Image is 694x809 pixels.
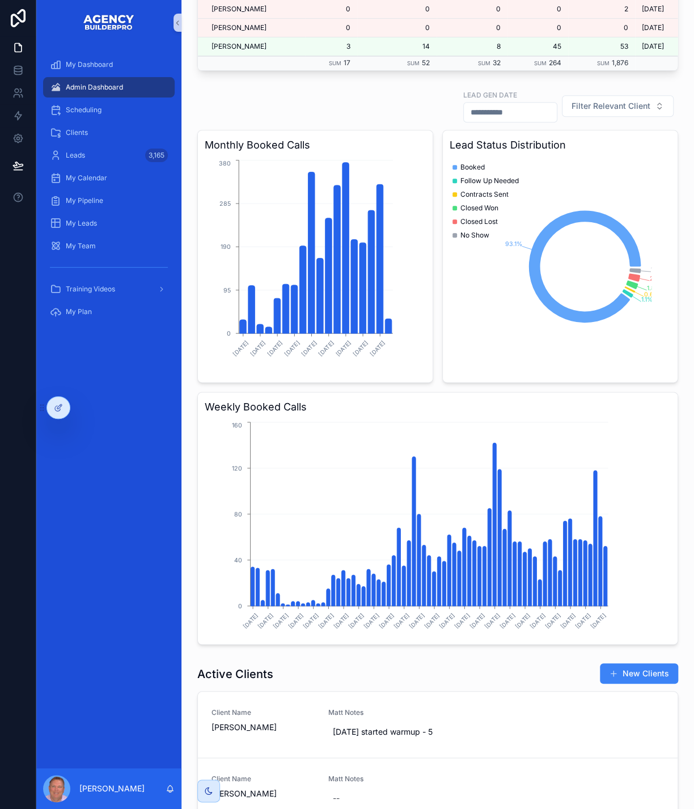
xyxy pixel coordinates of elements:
[422,58,430,67] span: 52
[562,95,674,117] button: Select Button
[344,58,350,67] span: 17
[318,612,335,629] text: [DATE]
[468,612,486,629] text: [DATE]
[287,612,304,629] text: [DATE]
[514,42,561,51] a: 45
[43,190,175,211] a: My Pipeline
[205,399,671,415] h3: Weekly Booked Calls
[352,340,369,357] text: [DATE]
[575,42,628,51] a: 53
[463,90,517,100] label: Lead Gen Date
[514,612,531,629] text: [DATE]
[211,5,298,14] a: [PERSON_NAME]
[651,266,665,273] tspan: 1.4%
[283,340,301,357] text: [DATE]
[364,5,430,14] a: 0
[572,100,650,112] span: Filter Relevant Client
[234,510,242,518] tspan: 80
[646,284,660,291] tspan: 1.8%
[66,242,96,251] span: My Team
[478,60,490,66] small: Sum
[211,708,315,717] span: Client Name
[641,296,652,303] tspan: 1.1%
[66,307,92,316] span: My Plan
[197,666,273,681] h1: Active Clients
[43,145,175,166] a: Leads3,165
[219,200,231,207] tspan: 285
[318,340,335,357] text: [DATE]
[328,774,665,783] span: Matt Notes
[329,60,341,66] small: Sum
[211,23,298,32] a: [PERSON_NAME]
[364,23,430,32] span: 0
[312,42,350,51] a: 3
[272,612,290,629] text: [DATE]
[460,231,489,240] span: No Show
[242,612,259,629] text: [DATE]
[575,23,628,32] a: 0
[544,612,562,629] text: [DATE]
[43,236,175,256] a: My Team
[407,60,420,66] small: Sum
[227,329,231,337] tspan: 0
[408,612,426,629] text: [DATE]
[66,219,97,228] span: My Leads
[43,279,175,299] a: Training Videos
[450,137,671,153] h3: Lead Status Distribution
[43,54,175,75] a: My Dashboard
[393,612,411,629] text: [DATE]
[232,464,242,472] tspan: 120
[378,612,395,629] text: [DATE]
[232,340,249,357] text: [DATE]
[575,5,628,14] span: 2
[211,42,298,51] a: [PERSON_NAME]
[423,612,441,629] text: [DATE]
[642,23,664,32] span: [DATE]
[66,128,88,137] span: Clients
[223,286,231,294] tspan: 95
[211,42,266,51] span: [PERSON_NAME]
[460,217,498,226] span: Closed Lost
[450,158,671,375] div: chart
[328,708,665,717] span: Matt Notes
[505,240,522,248] tspan: 93.1%
[644,291,659,298] tspan: 0.6%
[443,5,501,14] a: 0
[312,5,350,14] a: 0
[302,612,320,629] text: [DATE]
[249,340,266,357] text: [DATE]
[529,612,547,629] text: [DATE]
[460,163,485,172] span: Booked
[460,204,498,213] span: Closed Won
[454,612,471,629] text: [DATE]
[205,158,426,375] div: chart
[219,160,231,167] tspan: 380
[211,5,266,14] span: [PERSON_NAME]
[514,5,561,14] a: 0
[514,23,561,32] a: 0
[364,42,430,51] a: 14
[333,726,660,737] span: [DATE] started warmup - 5
[460,190,509,199] span: Contracts Sent
[312,23,350,32] a: 0
[43,168,175,188] a: My Calendar
[66,105,101,115] span: Scheduling
[600,663,678,684] button: New Clients
[559,612,577,629] text: [DATE]
[443,42,501,51] a: 8
[211,787,315,799] span: [PERSON_NAME]
[438,612,456,629] text: [DATE]
[43,302,175,322] a: My Plan
[443,23,501,32] a: 0
[221,243,231,251] tspan: 190
[534,60,547,66] small: Sum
